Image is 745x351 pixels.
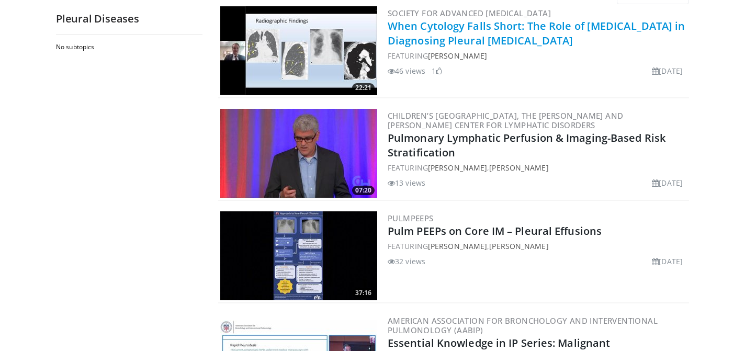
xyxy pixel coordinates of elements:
[388,177,425,188] li: 13 views
[220,211,377,300] a: 37:16
[388,315,658,335] a: American Association for Bronchology and Interventional Pulmonology (AABIP)
[388,162,687,173] div: FEATURING ,
[352,83,375,93] span: 22:21
[388,50,687,61] div: FEATURING
[220,6,377,95] a: 22:21
[428,241,487,251] a: [PERSON_NAME]
[388,65,425,76] li: 46 views
[220,6,377,95] img: 119acc87-4b87-43a4-9ec1-3ab87ec69fe1.300x170_q85_crop-smart_upscale.jpg
[432,65,442,76] li: 1
[56,12,202,26] h2: Pleural Diseases
[489,241,548,251] a: [PERSON_NAME]
[489,163,548,173] a: [PERSON_NAME]
[388,110,623,130] a: Children’s [GEOGRAPHIC_DATA], The [PERSON_NAME] and [PERSON_NAME] Center for Lymphatic Disorders
[428,51,487,61] a: [PERSON_NAME]
[352,186,375,195] span: 07:20
[388,131,665,160] a: Pulmonary Lymphatic Perfusion & Imaging-Based Risk Stratification
[652,177,683,188] li: [DATE]
[220,109,377,198] img: 54554122-301b-43a9-8dba-606e4a5cd785.300x170_q85_crop-smart_upscale.jpg
[388,224,602,238] a: Pulm PEEPs on Core IM – Pleural Effusions
[388,241,687,252] div: FEATURING ,
[388,256,425,267] li: 32 views
[652,256,683,267] li: [DATE]
[56,43,200,51] h2: No subtopics
[388,19,685,48] a: When Cytology Falls Short: The Role of [MEDICAL_DATA] in Diagnosing Pleural [MEDICAL_DATA]
[220,109,377,198] a: 07:20
[388,213,434,223] a: PulmPEEPs
[220,211,377,300] img: 188d887b-0ca6-43dc-a662-3357bf18eb61.300x170_q85_crop-smart_upscale.jpg
[428,163,487,173] a: [PERSON_NAME]
[652,65,683,76] li: [DATE]
[388,8,551,18] a: Society for Advanced [MEDICAL_DATA]
[352,288,375,298] span: 37:16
